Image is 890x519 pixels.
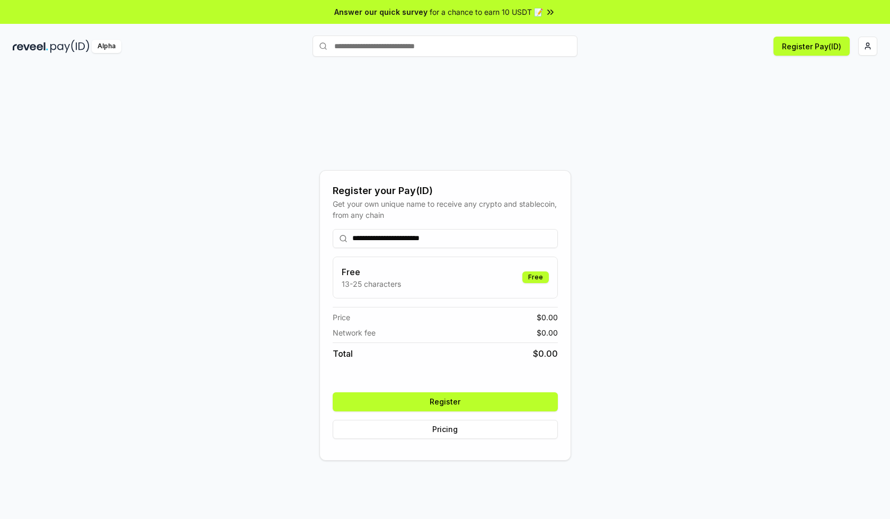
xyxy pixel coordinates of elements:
span: $ 0.00 [537,312,558,323]
p: 13-25 characters [342,278,401,289]
div: Get your own unique name to receive any crypto and stablecoin, from any chain [333,198,558,221]
img: pay_id [50,40,90,53]
span: $ 0.00 [537,327,558,338]
span: Network fee [333,327,376,338]
button: Pricing [333,420,558,439]
span: Total [333,347,353,360]
div: Free [522,271,549,283]
div: Register your Pay(ID) [333,183,558,198]
button: Register [333,392,558,411]
span: for a chance to earn 10 USDT 📝 [430,6,543,17]
span: Price [333,312,350,323]
button: Register Pay(ID) [773,37,850,56]
span: Answer our quick survey [334,6,428,17]
span: $ 0.00 [533,347,558,360]
div: Alpha [92,40,121,53]
img: reveel_dark [13,40,48,53]
h3: Free [342,266,401,278]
